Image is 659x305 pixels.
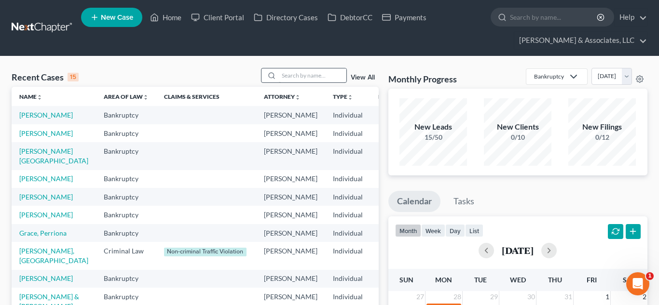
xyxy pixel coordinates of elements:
span: Thu [548,276,562,284]
div: Recent Cases [12,71,79,83]
td: Bankruptcy [96,188,156,206]
td: Bankruptcy [96,106,156,124]
a: Home [145,9,186,26]
div: Non-criminal Traffic Violation [164,248,247,256]
a: Grace, Perriona [19,229,67,237]
td: [PERSON_NAME] [256,224,325,242]
td: MOEB [371,224,418,242]
a: Nameunfold_more [19,93,42,100]
a: Attorneyunfold_more [264,93,301,100]
a: [PERSON_NAME] & Associates, LLC [514,32,647,49]
td: Bankruptcy [96,142,156,170]
button: week [421,224,445,237]
a: [PERSON_NAME], [GEOGRAPHIC_DATA] [19,247,88,265]
span: Wed [510,276,526,284]
button: list [465,224,483,237]
td: [PERSON_NAME] [256,170,325,188]
a: View All [351,74,375,81]
td: [PERSON_NAME] [256,206,325,224]
span: 1 [646,272,654,280]
a: Calendar [388,191,440,212]
td: Individual [325,188,371,206]
td: Individual [325,206,371,224]
td: Individual [325,142,371,170]
h2: [DATE] [502,245,534,255]
span: Sun [399,276,413,284]
td: Criminal Law [96,242,156,269]
td: [PERSON_NAME] [256,242,325,269]
a: Client Portal [186,9,249,26]
td: MOEB [371,206,418,224]
div: 15/50 [399,133,467,142]
i: unfold_more [37,94,42,100]
a: [PERSON_NAME][GEOGRAPHIC_DATA] [19,147,88,165]
i: unfold_more [295,94,301,100]
a: DebtorCC [323,9,377,26]
a: [PERSON_NAME] [19,193,73,201]
td: Individual [325,106,371,124]
span: Fri [587,276,597,284]
div: 0/12 [568,133,636,142]
a: [PERSON_NAME] [19,174,73,183]
div: New Clients [484,121,551,133]
td: MOEB [371,270,418,288]
td: [PERSON_NAME] [256,106,325,124]
button: month [395,224,421,237]
a: [PERSON_NAME] [19,111,73,119]
a: Tasks [445,191,483,212]
td: MOEB [371,188,418,206]
a: [PERSON_NAME] [19,129,73,137]
iframe: Intercom live chat [626,272,649,295]
td: MOEB [371,106,418,124]
td: Bankruptcy [96,270,156,288]
td: Individual [325,124,371,142]
span: New Case [101,14,133,21]
span: 1 [604,291,610,303]
a: [PERSON_NAME] [19,274,73,282]
td: Bankruptcy [96,124,156,142]
td: MOEB [371,170,418,188]
a: Directory Cases [249,9,323,26]
td: Individual [325,224,371,242]
span: 30 [526,291,536,303]
span: 2 [642,291,647,303]
a: Districtunfold_more [378,93,410,100]
td: [PERSON_NAME] [256,124,325,142]
td: Individual [325,170,371,188]
a: Area of Lawunfold_more [104,93,149,100]
td: [PERSON_NAME] [256,142,325,170]
span: 27 [415,291,425,303]
i: unfold_more [347,94,353,100]
h3: Monthly Progress [388,73,457,85]
input: Search by name... [510,8,598,26]
td: [PERSON_NAME] [256,188,325,206]
span: 29 [489,291,499,303]
button: day [445,224,465,237]
a: [PERSON_NAME] [19,211,73,219]
td: Bankruptcy [96,170,156,188]
span: 31 [563,291,573,303]
input: Search by name... [279,68,346,82]
td: Individual [325,242,371,269]
div: 0/10 [484,133,551,142]
span: 28 [453,291,462,303]
div: 15 [68,73,79,81]
div: New Filings [568,121,636,133]
td: Bankruptcy [96,224,156,242]
i: unfold_more [143,94,149,100]
span: Sat [623,276,635,284]
th: Claims & Services [156,87,256,106]
div: Bankruptcy [534,72,564,80]
a: Typeunfold_more [333,93,353,100]
span: Tue [474,276,487,284]
td: Individual [325,270,371,288]
td: Bankruptcy [96,206,156,224]
td: [PERSON_NAME] [256,270,325,288]
div: New Leads [399,121,467,133]
a: Payments [377,9,431,26]
a: Help [615,9,647,26]
td: MOEB [371,124,418,142]
span: Mon [435,276,452,284]
td: MOEB [371,142,418,170]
